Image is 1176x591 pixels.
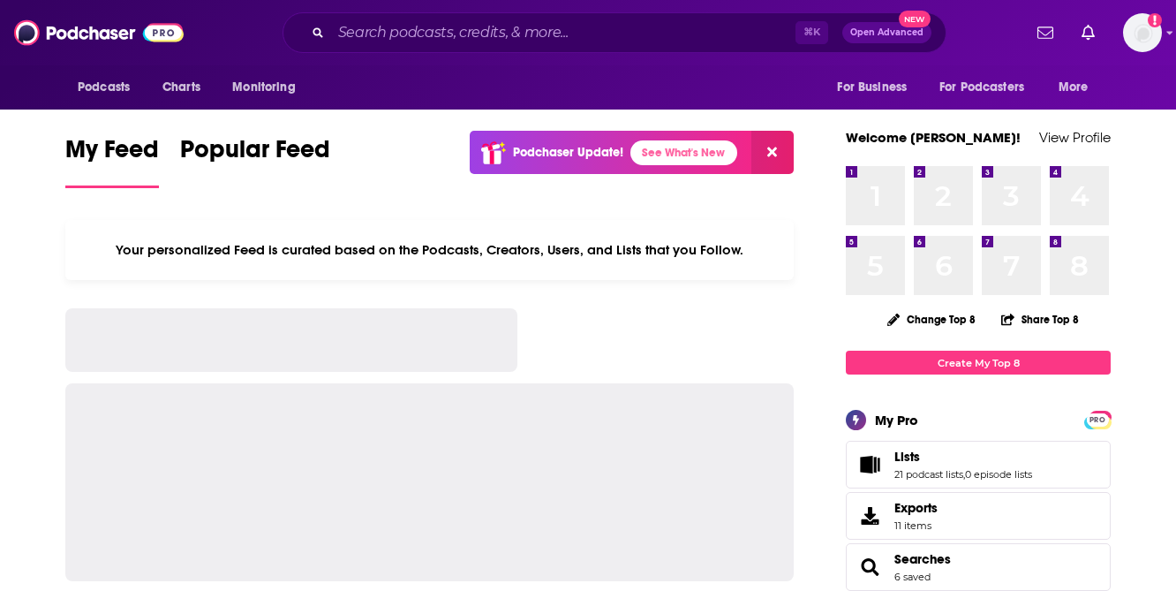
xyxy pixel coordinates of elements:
[232,75,295,100] span: Monitoring
[65,220,794,280] div: Your personalized Feed is curated based on the Podcasts, Creators, Users, and Lists that you Follow.
[65,134,159,175] span: My Feed
[894,468,963,481] a: 21 podcast lists
[846,441,1111,489] span: Lists
[852,555,887,580] a: Searches
[894,500,938,516] span: Exports
[1074,18,1102,48] a: Show notifications dropdown
[842,22,931,43] button: Open AdvancedNew
[180,134,330,188] a: Popular Feed
[180,134,330,175] span: Popular Feed
[220,71,318,104] button: open menu
[894,519,938,532] span: 11 items
[1123,13,1162,52] button: Show profile menu
[1000,302,1080,337] button: Share Top 8
[894,551,951,567] a: Searches
[1059,75,1089,100] span: More
[630,140,737,165] a: See What's New
[1123,13,1162,52] span: Logged in as megcassidy
[1087,413,1108,426] a: PRO
[825,71,929,104] button: open menu
[1123,13,1162,52] img: User Profile
[1087,413,1108,427] span: PRO
[65,71,153,104] button: open menu
[1046,71,1111,104] button: open menu
[928,71,1050,104] button: open menu
[65,134,159,188] a: My Feed
[875,412,918,428] div: My Pro
[894,449,1032,465] a: Lists
[939,75,1024,100] span: For Podcasters
[963,468,965,481] span: ,
[151,71,211,104] a: Charts
[846,543,1111,591] span: Searches
[14,16,184,49] img: Podchaser - Follow, Share and Rate Podcasts
[1148,13,1162,27] svg: Add a profile image
[513,145,623,160] p: Podchaser Update!
[1039,129,1111,146] a: View Profile
[837,75,907,100] span: For Business
[846,129,1021,146] a: Welcome [PERSON_NAME]!
[894,571,931,583] a: 6 saved
[965,468,1032,481] a: 0 episode lists
[283,12,946,53] div: Search podcasts, credits, & more...
[852,452,887,477] a: Lists
[795,21,828,44] span: ⌘ K
[78,75,130,100] span: Podcasts
[331,19,795,47] input: Search podcasts, credits, & more...
[899,11,931,27] span: New
[846,351,1111,375] a: Create My Top 8
[850,28,923,37] span: Open Advanced
[877,308,986,330] button: Change Top 8
[162,75,200,100] span: Charts
[852,504,887,528] span: Exports
[1030,18,1060,48] a: Show notifications dropdown
[894,449,920,465] span: Lists
[846,492,1111,540] a: Exports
